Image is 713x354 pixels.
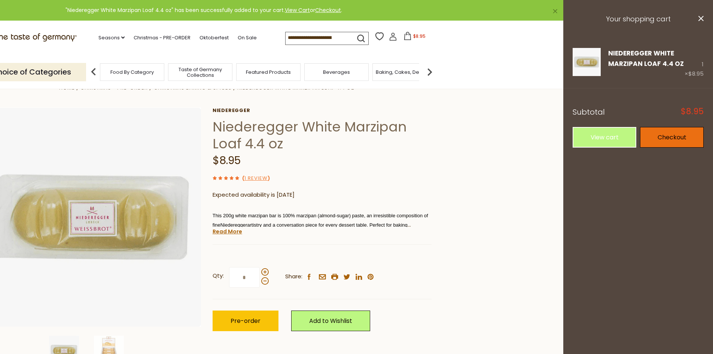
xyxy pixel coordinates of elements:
[98,34,125,42] a: Seasons
[399,32,430,43] button: $8.95
[681,108,704,116] span: $8.95
[573,48,601,79] a: Niederegger White Marzipan Loaf 4.4 oz
[573,107,605,117] span: Subtotal
[291,311,370,331] a: Add to Wishlist
[110,69,154,75] a: Food By Category
[213,228,242,235] a: Read More
[170,67,230,78] a: Taste of Germany Collections
[199,34,229,42] a: Oktoberfest
[553,9,557,13] a: ×
[422,64,437,79] img: next arrow
[608,49,684,68] a: Niederegger White Marzipan Loaf 4.4 oz
[213,118,432,152] h1: Niederegger White Marzipan Loaf 4.4 oz
[573,48,601,76] img: Niederegger White Marzipan Loaf 4.4 oz
[413,33,426,39] span: $8.95
[213,311,278,331] button: Pre-order
[86,64,101,79] img: previous arrow
[213,213,428,228] span: This 200g white marzipan bar is 100% marzipan (almond-sugar) paste, an irresistible composition o...
[246,69,291,75] a: Featured Products
[640,127,704,148] a: Checkout
[213,153,241,168] span: $8.95
[244,175,268,182] a: 1 Review
[688,70,704,78] span: $8.95
[229,267,260,288] input: Qty:
[685,48,704,79] div: 1 ×
[134,34,191,42] a: Christmas - PRE-ORDER
[231,317,260,325] span: Pre-order
[213,108,432,114] a: Niederegger
[285,6,310,14] a: View Cart
[323,69,350,75] a: Beverages
[376,69,434,75] a: Baking, Cakes, Desserts
[220,222,247,228] span: Niederegger
[213,271,224,281] strong: Qty:
[213,190,432,200] p: Expected availability is [DATE]
[315,6,341,14] a: Checkout
[573,127,636,148] a: View cart
[242,175,270,182] span: ( )
[285,272,302,281] span: Share:
[238,34,257,42] a: On Sale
